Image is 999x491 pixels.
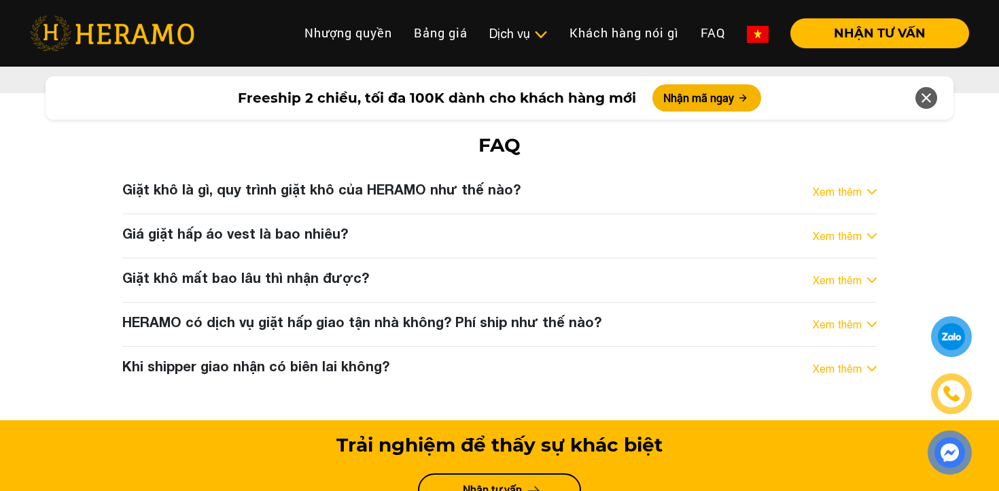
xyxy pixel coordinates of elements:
button: NHẬN TƯ VẤN [790,18,969,48]
img: heramo-logo.png [30,16,194,51]
h2: FAQ [29,134,970,157]
img: arrow_down.svg [867,366,877,371]
img: arrow_down.svg [867,277,877,283]
img: subToggleIcon [533,28,548,41]
img: vn-flag.png [747,26,769,43]
img: phone-icon [943,386,960,402]
h3: Giá giặt hấp áo vest là bao nhiêu? [122,225,348,241]
a: phone-icon [933,375,970,412]
a: Xem thêm [813,272,862,288]
h3: Giặt khô là gì, quy trình giặt khô của HERAMO như thế nào? [122,181,521,197]
span: Freeship 2 chiều, tối đa 100K dành cho khách hàng mới [238,88,636,108]
a: FAQ [690,18,736,48]
h3: Giặt khô mất bao lâu thì nhận được? [122,269,369,286]
a: Xem thêm [813,184,862,200]
a: Xem thêm [813,228,862,244]
a: Xem thêm [813,316,862,333]
button: Nhận mã ngay [652,84,761,112]
h3: Trải nghiệm để thấy sự khác biệt [122,434,877,457]
a: Bảng giá [403,18,478,48]
h3: HERAMO có dịch vụ giặt hấp giao tận nhà không? Phí ship như thế nào? [122,314,601,330]
a: NHẬN TƯ VẤN [779,27,969,39]
a: Khách hàng nói gì [559,18,690,48]
img: arrow_down.svg [867,189,877,194]
img: arrow_down.svg [867,322,877,327]
h3: Khi shipper giao nhận có biên lai không? [122,358,389,374]
img: arrow_down.svg [867,233,877,239]
a: Xem thêm [813,360,862,377]
div: Dịch vụ [489,24,548,43]
a: Nhượng quyền [294,18,403,48]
